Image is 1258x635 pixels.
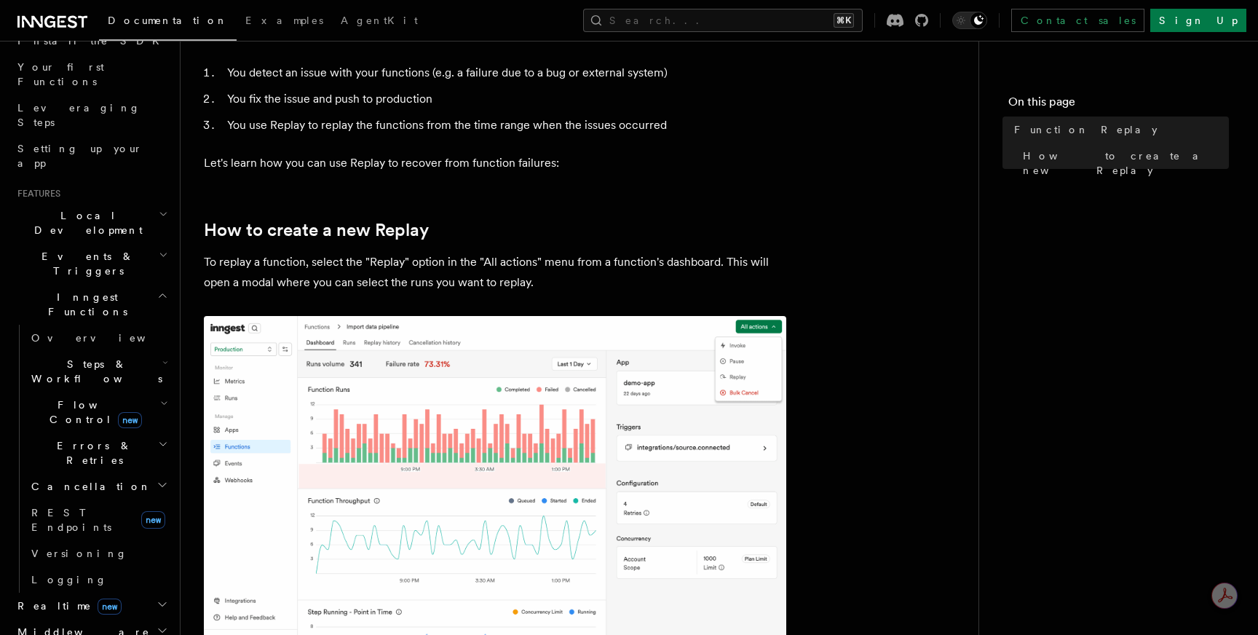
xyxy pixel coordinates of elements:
span: How to create a new Replay [1023,149,1229,178]
span: Examples [245,15,323,26]
span: Errors & Retries [25,438,158,468]
div: Inngest Functions [12,325,171,593]
button: Flow Controlnew [25,392,171,433]
span: new [118,412,142,428]
span: REST Endpoints [31,507,111,533]
a: Overview [25,325,171,351]
span: Realtime [12,599,122,613]
span: new [98,599,122,615]
a: How to create a new Replay [204,220,429,240]
span: Steps & Workflows [25,357,162,386]
a: AgentKit [332,4,427,39]
span: Leveraging Steps [17,102,141,128]
a: Install the SDK [12,28,171,54]
a: Logging [25,567,171,593]
span: AgentKit [341,15,418,26]
li: You fix the issue and push to production [223,89,786,109]
span: Cancellation [25,479,151,494]
button: Search...⌘K [583,9,863,32]
button: Toggle dark mode [952,12,987,29]
span: Logging [31,574,107,585]
li: You detect an issue with your functions (e.g. a failure due to a bug or external system) [223,63,786,83]
button: Local Development [12,202,171,243]
a: Contact sales [1011,9,1144,32]
a: How to create a new Replay [1017,143,1229,184]
a: Examples [237,4,332,39]
button: Events & Triggers [12,243,171,284]
a: Function Replay [1008,117,1229,143]
span: Local Development [12,208,159,237]
h4: On this page [1008,93,1229,117]
span: Overview [31,332,181,344]
button: Cancellation [25,473,171,500]
button: Realtimenew [12,593,171,619]
span: Your first Functions [17,61,104,87]
button: Steps & Workflows [25,351,171,392]
a: Documentation [99,4,237,41]
span: Events & Triggers [12,249,159,278]
a: Sign Up [1150,9,1246,32]
button: Inngest Functions [12,284,171,325]
span: Setting up your app [17,143,143,169]
span: Flow Control [25,398,160,427]
span: new [141,511,165,529]
li: You use Replay to replay the functions from the time range when the issues occurred [223,115,786,135]
span: Inngest Functions [12,290,157,319]
a: REST Endpointsnew [25,500,171,540]
span: Function Replay [1014,122,1158,137]
a: Setting up your app [12,135,171,176]
button: Errors & Retries [25,433,171,473]
a: Versioning [25,540,171,567]
span: Install the SDK [17,35,168,47]
kbd: ⌘K [834,13,854,28]
p: To replay a function, select the "Replay" option in the "All actions" menu from a function's dash... [204,252,786,293]
span: Features [12,188,60,200]
a: Your first Functions [12,54,171,95]
p: Let's learn how you can use Replay to recover from function failures: [204,153,786,173]
a: Leveraging Steps [12,95,171,135]
span: Documentation [108,15,228,26]
span: Versioning [31,548,127,559]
